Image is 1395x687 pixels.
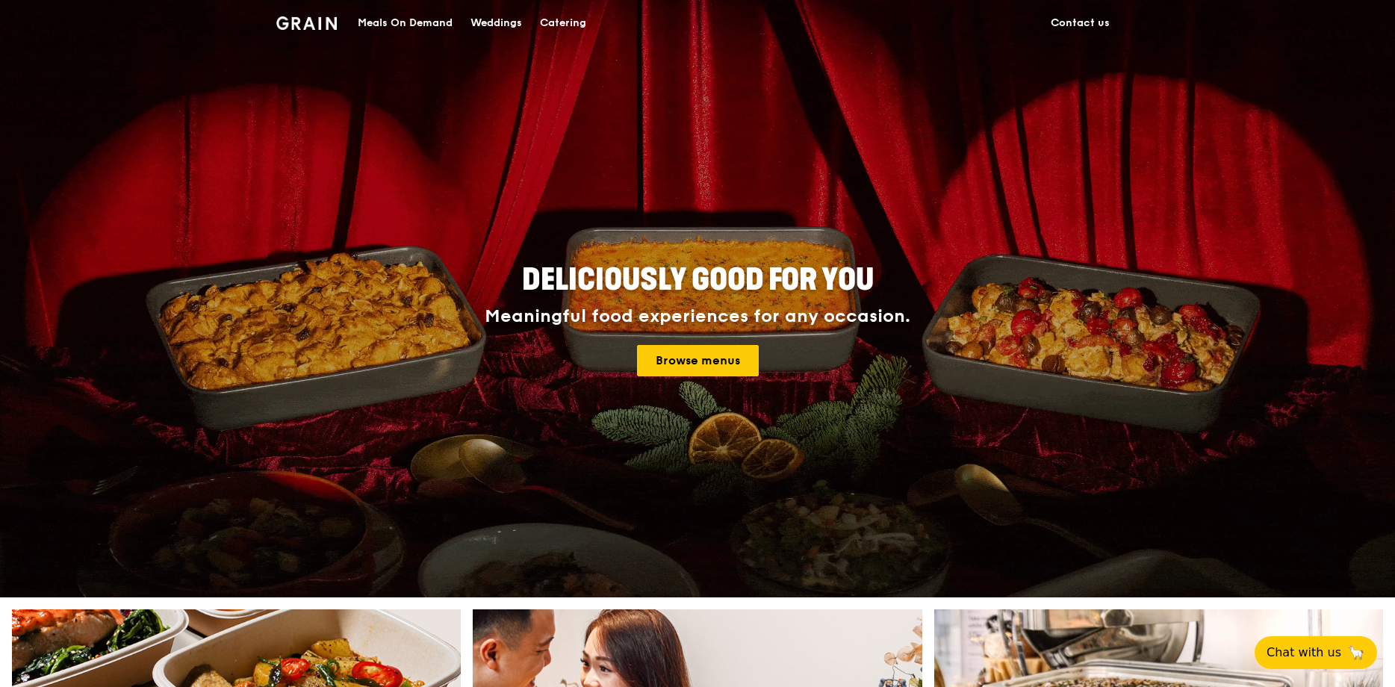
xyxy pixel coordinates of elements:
div: Weddings [470,1,522,46]
a: Contact us [1042,1,1119,46]
span: Chat with us [1267,644,1341,662]
a: Weddings [462,1,531,46]
a: Catering [531,1,595,46]
div: Meals On Demand [358,1,453,46]
div: Meaningful food experiences for any occasion. [429,306,966,327]
button: Chat with us🦙 [1255,636,1377,669]
div: Catering [540,1,586,46]
a: Browse menus [637,345,759,376]
span: 🦙 [1347,644,1365,662]
span: Deliciously good for you [522,262,874,298]
img: Grain [276,16,337,30]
